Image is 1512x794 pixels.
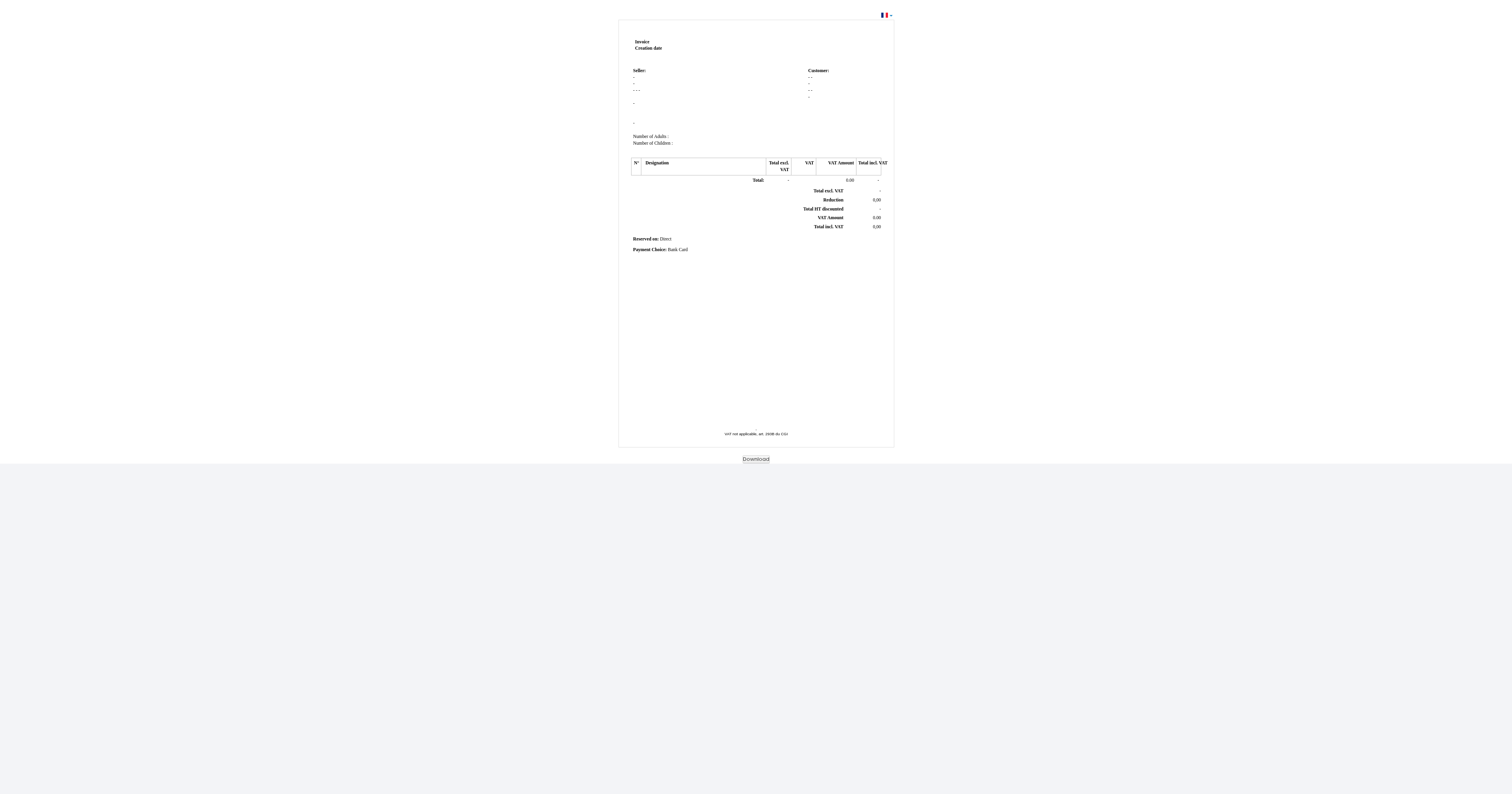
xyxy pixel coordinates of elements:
[633,101,635,106] span: -
[818,215,843,220] span: VAT Amount
[788,178,789,183] span: -
[808,95,810,100] span: -
[823,198,843,203] span: Reduction
[668,247,687,252] span: Bank Card
[846,178,854,183] span: 0.00
[633,121,635,126] span: -
[811,88,812,93] span: -
[808,81,810,86] span: -
[743,455,770,464] button: Download
[633,68,646,73] span: Seller:
[811,75,812,80] span: -
[633,141,673,146] span: Number of Children :
[791,158,816,175] th: VAT
[633,81,635,86] span: -
[878,178,879,183] span: -
[632,158,641,175] th: N°
[636,88,637,93] span: -
[660,237,671,242] span: Direct
[756,427,757,432] span: -
[652,237,659,242] span: on:
[633,247,667,252] span: Payment Choice:
[808,88,810,93] span: -
[879,207,881,212] span: -
[873,198,881,203] span: 0,00
[803,207,843,212] span: Total HT discounted
[816,158,856,175] th: VAT Amount
[633,237,651,242] span: Reserved
[873,215,881,220] span: 0.00
[724,432,788,436] span: VAT not applicable, art. 293B du CGI
[814,188,843,194] span: Total excl. VAT
[873,224,881,229] span: 0,00
[635,46,662,51] strong: Creation date
[766,158,791,175] th: Total excl. VAT
[752,178,764,183] span: Total:
[808,75,810,80] span: -
[641,158,766,175] th: Designation
[879,188,881,194] span: -
[633,88,635,93] span: -
[808,68,829,73] span: Customer:
[633,134,669,139] span: Number of Adults :
[635,39,649,45] span: Invoice
[814,224,843,229] span: Total incl. VAT
[856,158,881,175] th: Total incl. VAT
[639,88,640,93] span: -
[633,75,635,80] span: -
